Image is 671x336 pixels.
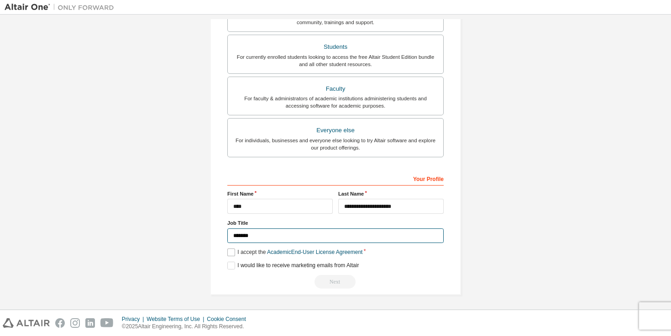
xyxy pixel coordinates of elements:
div: Website Terms of Use [147,315,207,323]
label: I accept the [227,248,362,256]
img: facebook.svg [55,318,65,328]
div: Privacy [122,315,147,323]
div: Cookie Consent [207,315,251,323]
div: Your Profile [227,171,444,186]
img: youtube.svg [100,318,114,328]
div: For individuals, businesses and everyone else looking to try Altair software and explore our prod... [233,137,438,151]
label: Last Name [338,190,444,197]
div: Faculty [233,83,438,95]
a: Academic End-User License Agreement [267,249,362,255]
img: instagram.svg [70,318,80,328]
p: © 2025 Altair Engineering, Inc. All Rights Reserved. [122,323,252,331]
div: For currently enrolled students looking to access the free Altair Student Edition bundle and all ... [233,53,438,68]
img: linkedin.svg [85,318,95,328]
img: Altair One [5,3,119,12]
div: Students [233,41,438,53]
div: For faculty & administrators of academic institutions administering students and accessing softwa... [233,95,438,109]
label: First Name [227,190,333,197]
label: I would like to receive marketing emails from Altair [227,262,359,269]
div: Read and acccept EULA to continue [227,275,444,289]
img: altair_logo.svg [3,318,50,328]
label: Job Title [227,219,444,227]
div: Everyone else [233,124,438,137]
